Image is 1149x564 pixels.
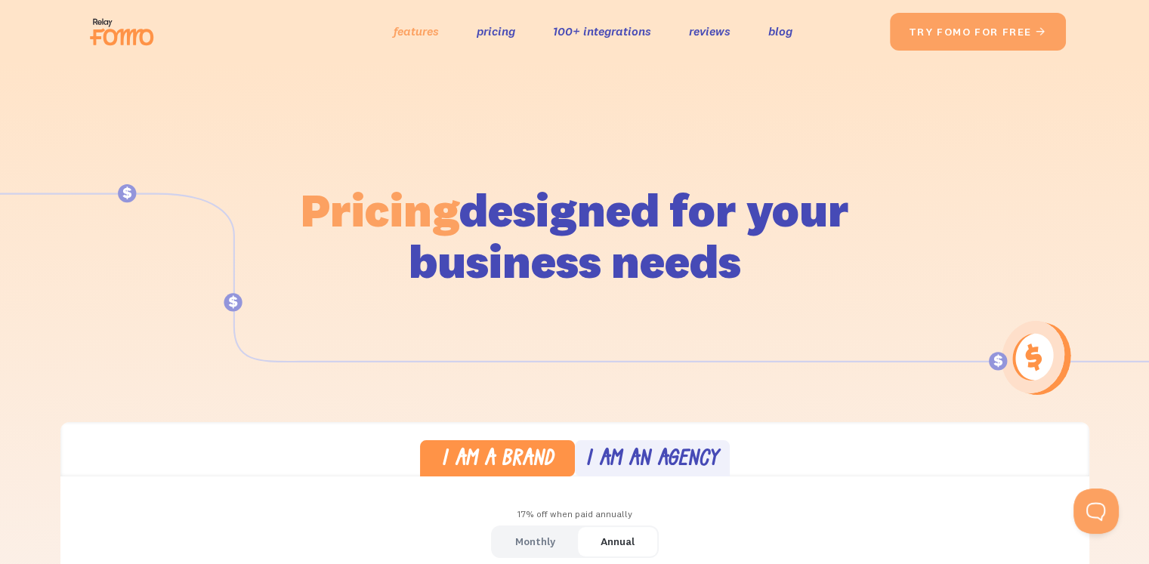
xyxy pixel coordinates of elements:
[1035,25,1047,39] span: 
[394,20,439,42] a: features
[601,531,635,553] div: Annual
[441,449,554,471] div: I am a brand
[689,20,730,42] a: reviews
[60,504,1089,525] div: 17% off when paid annually
[477,20,515,42] a: pricing
[553,20,651,42] a: 100+ integrations
[768,20,792,42] a: blog
[1073,488,1119,534] iframe: Toggle Customer Support
[301,180,459,239] span: Pricing
[515,531,555,553] div: Monthly
[890,13,1066,51] a: try fomo for free
[585,449,718,471] div: I am an agency
[300,184,850,287] h1: designed for your business needs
